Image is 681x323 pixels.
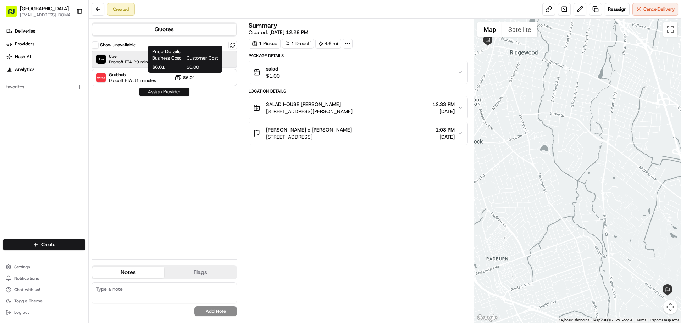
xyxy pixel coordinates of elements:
button: [PERSON_NAME] o [PERSON_NAME][STREET_ADDRESS]1:03 PM[DATE] [249,122,467,145]
a: Analytics [3,64,88,75]
button: [GEOGRAPHIC_DATA][EMAIL_ADDRESS][DOMAIN_NAME] [3,3,73,20]
div: 4.6 mi [315,39,341,49]
span: Log out [14,310,29,315]
img: Grubhub [96,73,106,82]
div: 1 Pickup [249,39,281,49]
input: Clear [18,46,117,53]
a: Powered byPylon [50,120,86,126]
div: We're available if you need us! [24,75,90,80]
span: Business Cost [152,55,184,61]
img: Nash [7,7,21,21]
span: Dropoff ETA 31 minutes [109,78,156,83]
span: 12:33 PM [432,101,455,108]
a: Report a map error [650,318,679,322]
span: API Documentation [67,103,114,110]
button: Log out [3,307,85,317]
a: Terms [636,318,646,322]
span: Providers [15,41,34,47]
span: [DATE] [432,108,455,115]
span: $6.01 [183,75,195,80]
span: [STREET_ADDRESS] [266,133,352,140]
button: Show satellite imagery [502,22,537,37]
span: Created: [249,29,308,36]
a: Open this area in Google Maps (opens a new window) [476,313,499,323]
span: Cancel Delivery [643,6,675,12]
button: Quotes [92,24,236,35]
button: salad$1.00 [249,61,467,84]
button: Keyboard shortcuts [559,318,589,323]
a: Nash AI [3,51,88,62]
span: [DATE] [436,133,455,140]
span: Chat with us! [14,287,40,293]
button: CancelDelivery [632,3,678,16]
button: $6.01 [175,74,195,81]
span: Nash AI [15,54,31,60]
p: Welcome 👋 [7,28,129,40]
span: Map data ©2025 Google [593,318,632,322]
img: Uber [96,55,106,64]
button: SALAD HOUSE [PERSON_NAME][STREET_ADDRESS][PERSON_NAME]12:33 PM[DATE] [249,96,467,119]
h1: Price Details [152,48,218,55]
span: [STREET_ADDRESS][PERSON_NAME] [266,108,353,115]
div: Location Details [249,88,467,94]
button: Toggle Theme [3,296,85,306]
img: Google [476,313,499,323]
button: [GEOGRAPHIC_DATA] [20,5,69,12]
span: Deliveries [15,28,35,34]
span: Analytics [15,66,34,73]
div: 📗 [7,104,13,109]
span: SALAD HOUSE [PERSON_NAME] [266,101,341,108]
button: Map camera controls [663,300,677,314]
span: Reassign [608,6,626,12]
a: Deliveries [3,26,88,37]
span: Toggle Theme [14,298,43,304]
div: 💻 [60,104,66,109]
span: [DATE] 12:28 PM [269,29,308,35]
label: Show unavailable [100,42,136,48]
span: Knowledge Base [14,103,54,110]
button: Notifications [3,273,85,283]
span: $1.00 [266,72,280,79]
div: Favorites [3,81,85,93]
span: salad [266,65,280,72]
span: $0.00 [187,64,218,71]
div: Package Details [249,53,467,59]
img: 1736555255976-a54dd68f-1ca7-489b-9aae-adbdc363a1c4 [7,68,20,80]
span: [PERSON_NAME] o [PERSON_NAME] [266,126,352,133]
span: Uber [109,54,156,59]
span: Settings [14,264,30,270]
span: Pylon [71,120,86,126]
span: 1:03 PM [436,126,455,133]
span: Grubhub [109,72,156,78]
h3: Summary [249,22,277,29]
button: [EMAIL_ADDRESS][DOMAIN_NAME] [20,12,77,18]
button: Show street map [477,22,502,37]
button: Toggle fullscreen view [663,22,677,37]
button: Reassign [605,3,630,16]
button: Create [3,239,85,250]
button: Assign Provider [139,88,189,96]
button: Flags [164,267,236,278]
a: 💻API Documentation [57,100,117,113]
button: Chat with us! [3,285,85,295]
button: Start new chat [121,70,129,78]
span: Create [41,241,55,248]
a: 📗Knowledge Base [4,100,57,113]
button: Notes [92,267,164,278]
button: Settings [3,262,85,272]
span: $6.01 [152,64,184,71]
span: Customer Cost [187,55,218,61]
span: Dropoff ETA 29 minutes [109,59,156,65]
a: Providers [3,38,88,50]
span: Notifications [14,275,39,281]
div: 1 Dropoff [282,39,314,49]
div: Start new chat [24,68,116,75]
